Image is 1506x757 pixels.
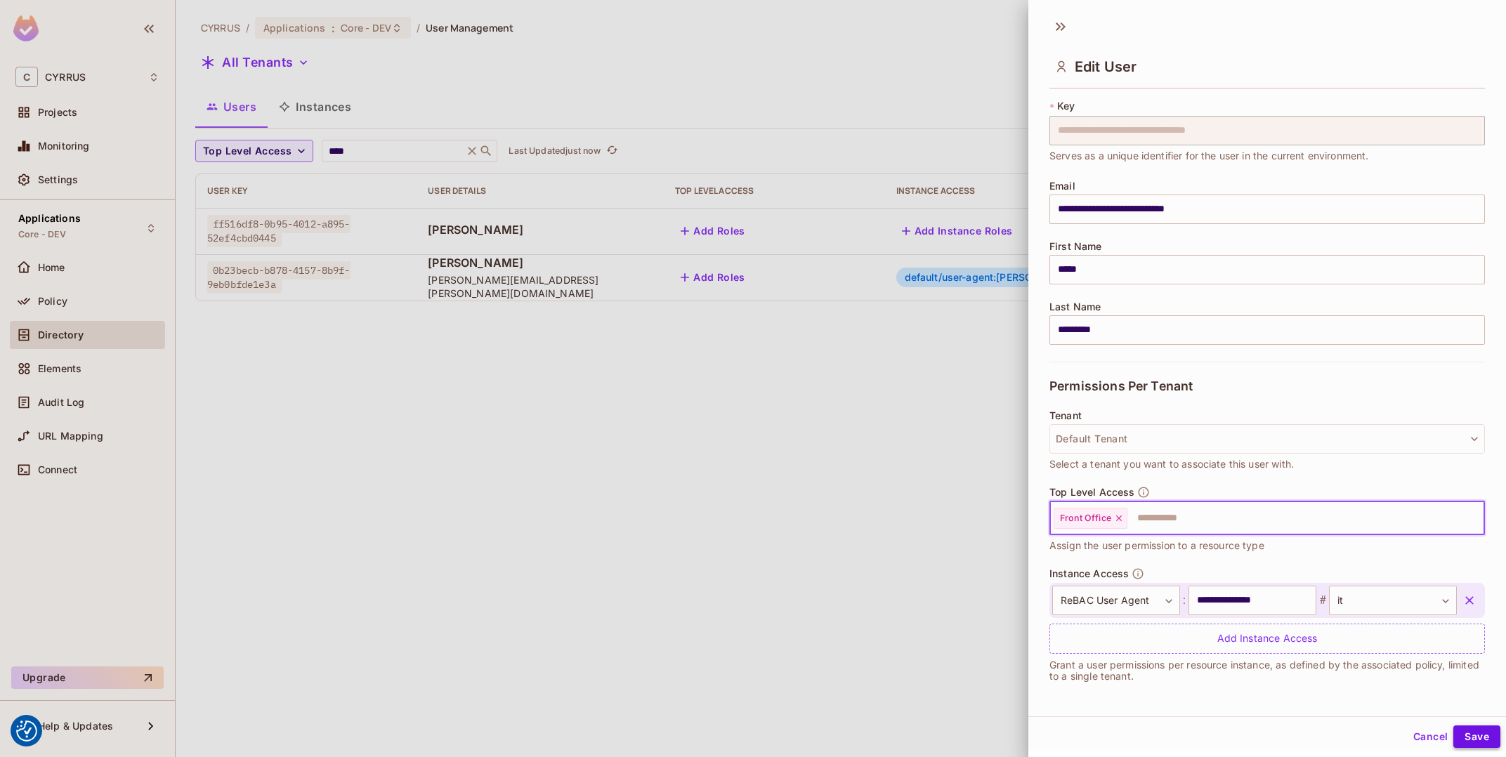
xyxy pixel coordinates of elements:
div: ReBAC User Agent [1052,586,1180,615]
span: Tenant [1049,410,1082,421]
button: Cancel [1408,725,1453,748]
span: Instance Access [1049,568,1129,579]
span: Serves as a unique identifier for the user in the current environment. [1049,148,1369,164]
div: it [1329,586,1457,615]
span: Top Level Access [1049,487,1134,498]
span: Select a tenant you want to associate this user with. [1049,456,1294,472]
button: Default Tenant [1049,424,1485,454]
span: Assign the user permission to a resource type [1049,538,1264,553]
span: Last Name [1049,301,1101,312]
span: Key [1057,100,1075,112]
div: Add Instance Access [1049,624,1485,654]
img: Revisit consent button [16,720,37,742]
span: First Name [1049,241,1102,252]
button: Open [1477,516,1480,519]
button: Save [1453,725,1500,748]
span: Email [1049,180,1075,192]
span: # [1316,592,1329,609]
p: Grant a user permissions per resource instance, as defined by the associated policy, limited to a... [1049,659,1485,682]
button: Consent Preferences [16,720,37,742]
span: Permissions Per Tenant [1049,379,1193,393]
span: Edit User [1075,58,1137,75]
span: : [1180,592,1189,609]
span: Front Office [1060,513,1111,524]
div: Front Office [1054,508,1127,529]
